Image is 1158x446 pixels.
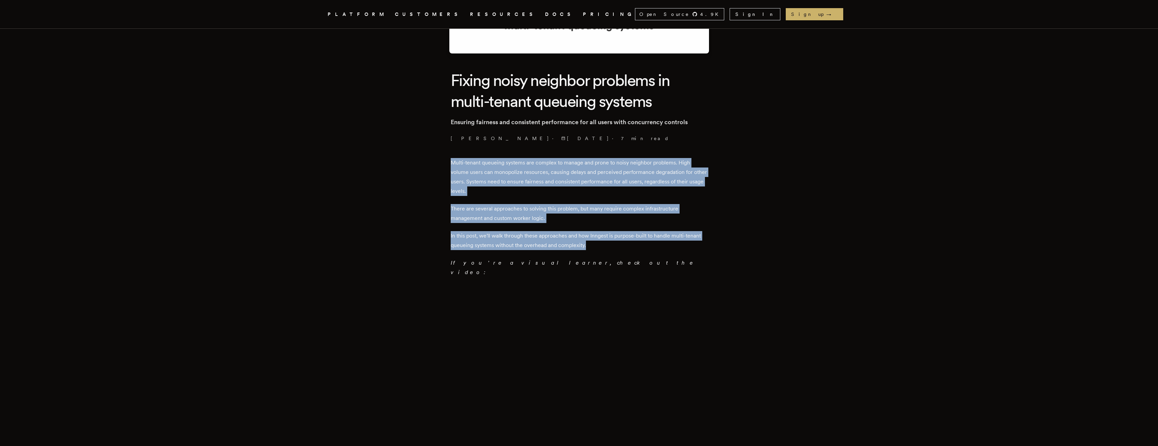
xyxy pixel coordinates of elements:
span: 4.9 K [700,11,723,18]
span: Open Source [639,11,689,18]
a: Sign up [786,8,843,20]
a: DOCS [545,10,575,19]
em: If you're a visual learner, check out the video: [451,260,696,275]
p: Multi-tenant queueing systems are complex to manage and prone to noisy neighbor problems. High vo... [451,158,708,196]
p: Ensuring fairness and consistent performance for all users with concurrency controls [451,117,708,127]
p: There are several approaches to solving this problem, but many require complex infrastructure man... [451,204,708,223]
button: RESOURCES [470,10,537,19]
h1: Fixing noisy neighbor problems in multi-tenant queueing systems [451,70,708,112]
a: CUSTOMERS [395,10,462,19]
span: [DATE] [561,135,609,142]
a: PRICING [583,10,635,19]
span: → [826,11,838,18]
button: PLATFORM [328,10,387,19]
a: Sign In [730,8,780,20]
p: · · [451,135,708,142]
span: 7 min read [621,135,669,142]
p: In this post, we'll walk through these approaches and how Inngest is purpose-built to handle mult... [451,231,708,250]
a: [PERSON_NAME] [451,135,549,142]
